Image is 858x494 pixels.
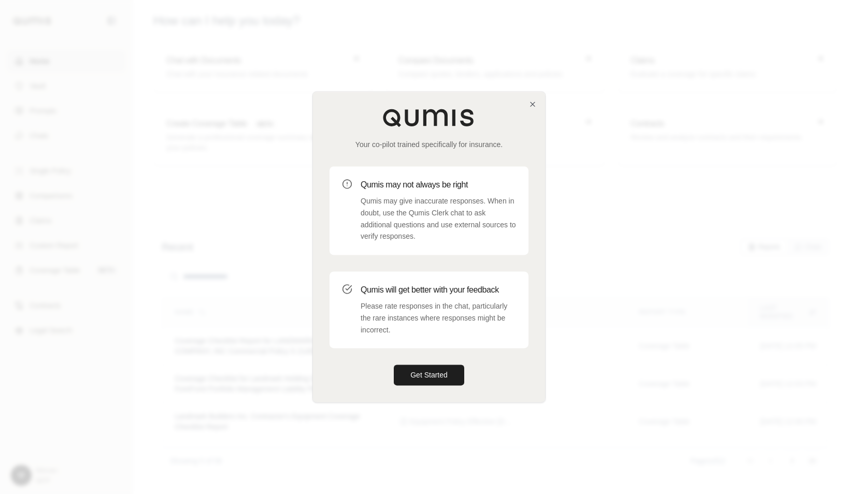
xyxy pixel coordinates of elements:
[394,365,464,386] button: Get Started
[361,284,516,296] h3: Qumis will get better with your feedback
[382,108,476,127] img: Qumis Logo
[361,195,516,242] p: Qumis may give inaccurate responses. When in doubt, use the Qumis Clerk chat to ask additional qu...
[361,179,516,191] h3: Qumis may not always be right
[330,139,528,150] p: Your co-pilot trained specifically for insurance.
[361,300,516,336] p: Please rate responses in the chat, particularly the rare instances where responses might be incor...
